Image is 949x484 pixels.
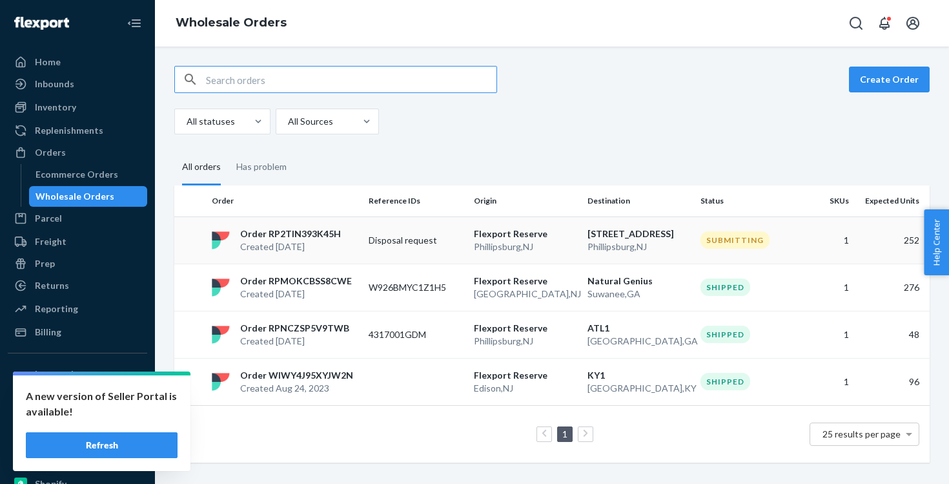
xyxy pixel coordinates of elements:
[240,369,353,382] p: Order WIWY4J95XYJW2N
[165,5,297,42] ol: breadcrumbs
[8,231,147,252] a: Freight
[240,240,341,253] p: Created [DATE]
[240,382,353,395] p: Created Aug 24, 2023
[8,386,147,406] a: Sellbrite
[369,328,464,341] p: 4317001GDM
[801,264,854,311] td: 1
[8,430,147,450] a: Amazon
[587,382,691,395] p: [GEOGRAPHIC_DATA] , KY
[212,326,230,344] img: flexport logo
[854,264,930,311] td: 276
[29,186,148,207] a: Wholesale Orders
[8,97,147,118] a: Inventory
[469,185,582,216] th: Origin
[822,428,901,439] span: 25 results per page
[854,216,930,264] td: 252
[474,322,577,335] p: Flexport Reserve
[363,185,469,216] th: Reference IDs
[240,288,352,300] p: Created [DATE]
[8,52,147,72] a: Home
[560,428,570,439] a: Page 1 is your current page
[474,288,577,300] p: [GEOGRAPHIC_DATA] , NJ
[474,382,577,395] p: Edison , NJ
[26,388,178,419] p: A new version of Seller Portal is available!
[207,185,363,216] th: Order
[854,311,930,358] td: 48
[8,299,147,319] a: Reporting
[700,279,750,296] div: Shipped
[801,185,854,216] th: SKUs
[587,240,691,253] p: Phillipsburg , NJ
[14,17,69,30] img: Flexport logo
[8,142,147,163] a: Orders
[8,364,147,384] button: Integrations
[35,326,61,339] div: Billing
[240,227,341,240] p: Order RP2TIN393K45H
[8,452,147,472] a: eBay
[35,101,76,114] div: Inventory
[700,231,770,249] div: Submitting
[35,124,103,137] div: Replenishments
[474,335,577,348] p: Phillipsburg , NJ
[849,67,930,92] button: Create Order
[35,146,66,159] div: Orders
[587,275,691,288] p: Natural Genius
[924,209,949,275] button: Help Center
[474,275,577,288] p: Flexport Reserve
[700,373,750,390] div: Shipped
[206,67,496,92] input: Search orders
[240,322,349,335] p: Order RPNCZSP5V9TWB
[240,335,349,348] p: Created [DATE]
[587,322,691,335] p: ATL1
[182,150,221,185] div: All orders
[900,10,926,36] button: Open account menu
[212,373,230,391] img: flexport logo
[29,164,148,185] a: Ecommerce Orders
[287,115,288,128] input: All Sources
[35,56,61,68] div: Home
[36,168,118,181] div: Ecommerce Orders
[695,185,801,216] th: Status
[8,275,147,296] a: Returns
[587,288,691,300] p: Suwanee , GA
[236,150,287,184] div: Has problem
[582,185,696,216] th: Destination
[212,231,230,249] img: flexport logo
[35,212,62,225] div: Parcel
[700,326,750,343] div: Shipped
[587,335,691,348] p: [GEOGRAPHIC_DATA] , GA
[801,311,854,358] td: 1
[176,16,287,30] a: Wholesale Orders
[369,281,464,294] p: W926BMYC1Z1H5
[474,240,577,253] p: Phillipsburg , NJ
[35,257,55,270] div: Prep
[587,227,691,240] p: [STREET_ADDRESS]
[35,368,89,381] div: Integrations
[212,279,230,297] img: flexport logo
[587,369,691,382] p: KY1
[801,216,854,264] td: 1
[854,358,930,405] td: 96
[8,74,147,94] a: Inbounds
[8,322,147,342] a: Billing
[8,120,147,141] a: Replenishments
[35,78,74,90] div: Inbounds
[121,10,147,36] button: Close Navigation
[35,279,69,292] div: Returns
[8,408,147,428] a: Wish
[185,115,187,128] input: All statuses
[369,234,464,247] p: Disposal request
[843,10,869,36] button: Open Search Box
[35,302,78,315] div: Reporting
[8,253,147,274] a: Prep
[8,208,147,229] a: Parcel
[872,10,897,36] button: Open notifications
[35,235,66,248] div: Freight
[474,227,577,240] p: Flexport Reserve
[36,190,114,203] div: Wholesale Orders
[26,432,178,458] button: Refresh
[240,275,352,288] p: Order RPMOKCBSS8CWE
[801,358,854,405] td: 1
[474,369,577,382] p: Flexport Reserve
